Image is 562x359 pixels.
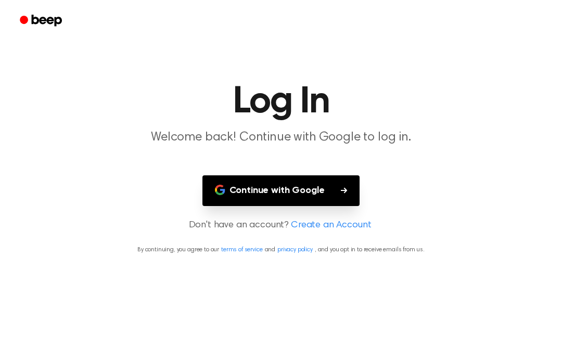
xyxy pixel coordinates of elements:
[12,11,71,31] a: Beep
[202,175,360,206] button: Continue with Google
[81,129,481,146] p: Welcome back! Continue with Google to log in.
[15,83,547,121] h1: Log In
[277,247,313,253] a: privacy policy
[291,219,371,233] a: Create an Account
[221,247,262,253] a: terms of service
[12,219,550,233] p: Don't have an account?
[12,245,550,254] p: By continuing, you agree to our and , and you opt in to receive emails from us.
